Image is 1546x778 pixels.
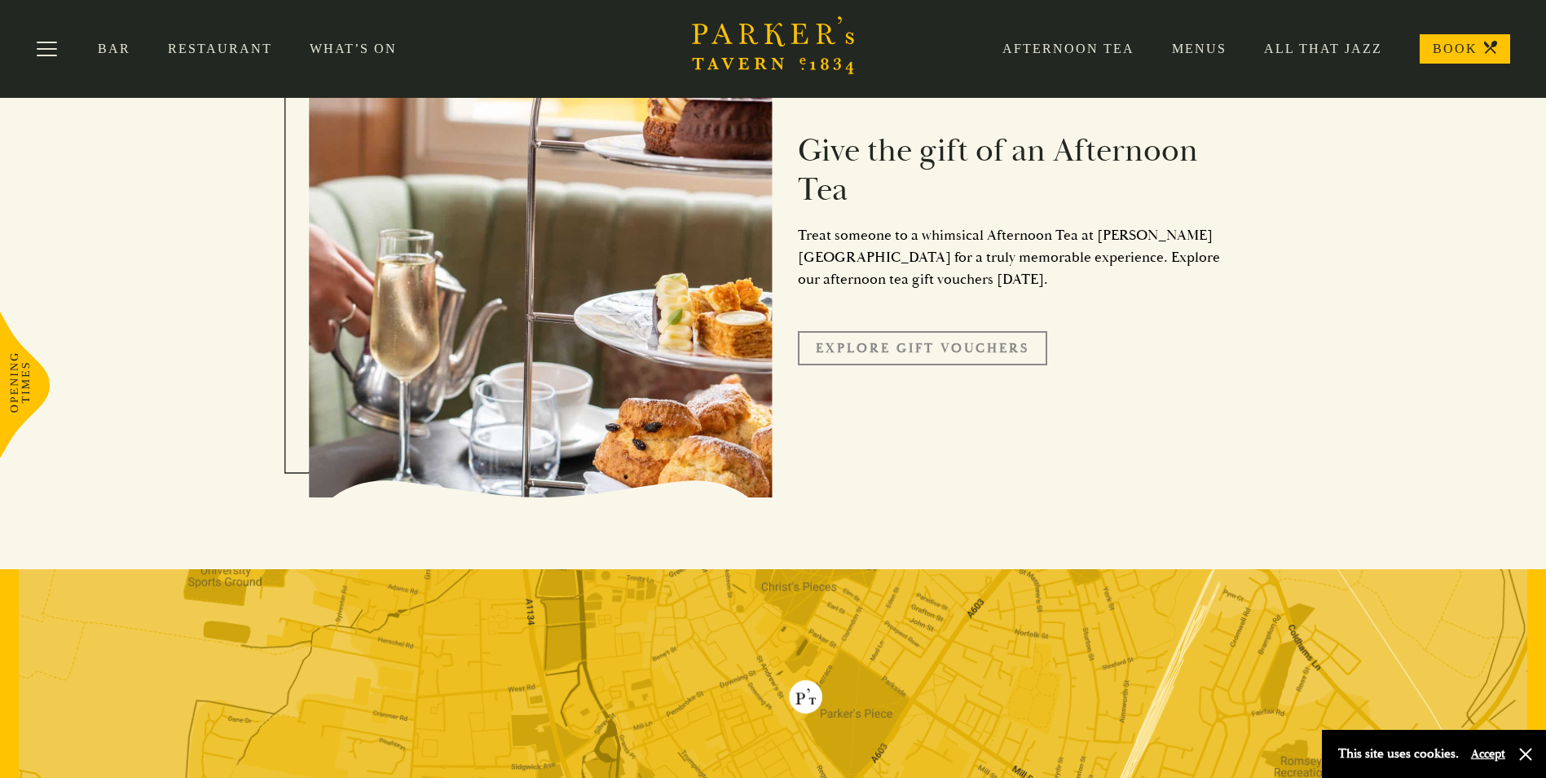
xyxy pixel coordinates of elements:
h3: Give the gift of an Afternoon Tea [798,131,1238,210]
button: Accept [1471,746,1505,762]
a: Explore Gift Vouchers [798,331,1047,365]
button: Close and accept [1517,746,1534,763]
p: Treat someone to a whimsical Afternoon Tea at [PERSON_NAME][GEOGRAPHIC_DATA] for a truly memorabl... [798,224,1238,290]
p: This site uses cookies. [1338,742,1459,766]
